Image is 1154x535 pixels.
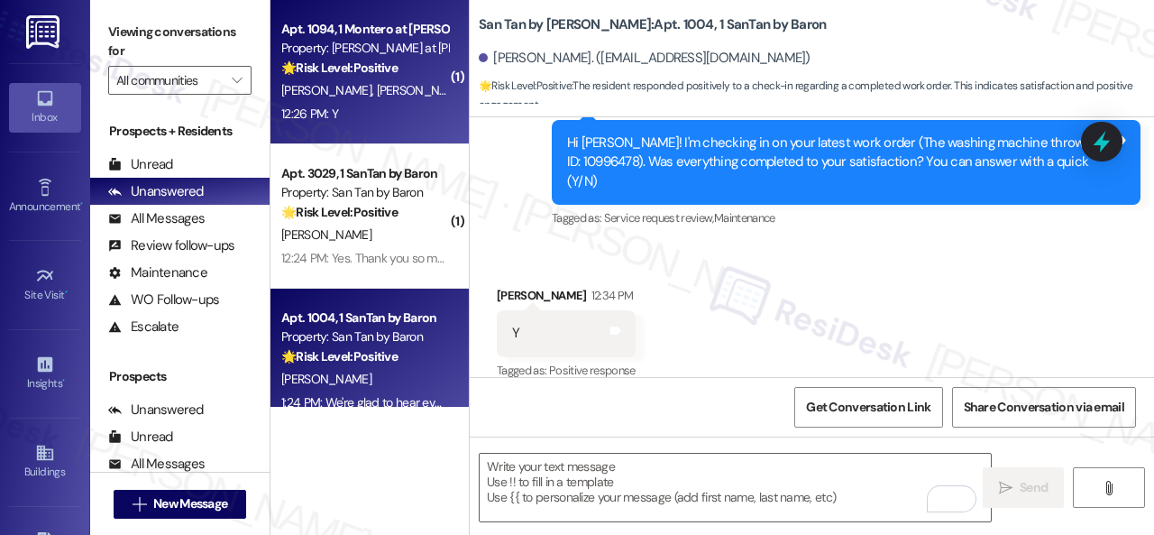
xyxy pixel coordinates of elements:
span: Get Conversation Link [806,398,930,417]
div: Property: San Tan by Baron [281,327,448,346]
span: [PERSON_NAME] [281,82,377,98]
i:  [133,497,146,512]
div: Unread [108,428,173,447]
button: Send [983,467,1064,508]
b: San Tan by [PERSON_NAME]: Apt. 1004, 1 SanTan by Baron [479,15,826,34]
div: [PERSON_NAME]. ([EMAIL_ADDRESS][DOMAIN_NAME]) [479,49,811,68]
strong: 🌟 Risk Level: Positive [281,348,398,364]
span: Positive response [549,363,636,378]
a: Insights • [9,349,81,398]
button: New Message [114,490,247,519]
div: Apt. 1004, 1 SanTan by Baron [281,309,448,327]
div: Unanswered [108,401,204,420]
div: Y [512,324,519,343]
div: 12:34 PM [587,286,634,305]
div: Apt. 1094, 1 Montero at [PERSON_NAME] [281,20,448,39]
span: • [65,286,68,299]
i:  [232,73,242,88]
div: Apt. 3029, 1 SanTan by Baron [281,164,448,183]
div: Property: [PERSON_NAME] at [PERSON_NAME] [281,39,448,58]
span: [PERSON_NAME] [281,226,371,243]
span: Service request review , [604,210,714,226]
span: Send [1020,478,1048,497]
div: Prospects [90,367,270,386]
div: WO Follow-ups [108,291,219,309]
a: Buildings [9,438,81,486]
i:  [1102,481,1115,495]
div: All Messages [108,209,205,228]
span: : The resident responded positively to a check-in regarding a completed work order. This indicate... [479,77,1154,115]
img: ResiDesk Logo [26,15,63,49]
button: Share Conversation via email [952,387,1136,428]
strong: 🌟 Risk Level: Positive [479,78,572,93]
div: Prospects + Residents [90,122,270,141]
div: Review follow-ups [108,236,234,255]
textarea: To enrich screen reader interactions, please activate Accessibility in Grammarly extension settings [480,454,991,521]
span: [PERSON_NAME] [281,371,371,387]
span: • [62,374,65,387]
div: Unread [108,155,173,174]
div: Hi [PERSON_NAME]! I'm checking in on your latest work order (The washing machine throws ..., ID: ... [567,134,1112,191]
input: All communities [116,66,223,95]
span: Share Conversation via email [964,398,1124,417]
div: 12:24 PM: Yes. Thank you so much [281,250,457,266]
span: New Message [153,494,227,513]
span: • [80,198,83,210]
span: [PERSON_NAME] [377,82,467,98]
div: All Messages [108,455,205,474]
div: Escalate [108,318,179,337]
label: Viewing conversations for [108,18,252,66]
div: Unanswered [108,182,204,201]
div: [PERSON_NAME] [497,286,636,311]
div: Tagged as: [552,205,1140,231]
i:  [999,481,1012,495]
a: Inbox [9,83,81,132]
a: Site Visit • [9,261,81,309]
span: Maintenance [714,210,775,226]
div: Maintenance [108,263,207,282]
strong: 🌟 Risk Level: Positive [281,60,398,76]
div: Property: San Tan by Baron [281,183,448,202]
div: 12:26 PM: Y [281,106,338,122]
div: Tagged as: [497,357,636,383]
strong: 🌟 Risk Level: Positive [281,204,398,220]
button: Get Conversation Link [794,387,942,428]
